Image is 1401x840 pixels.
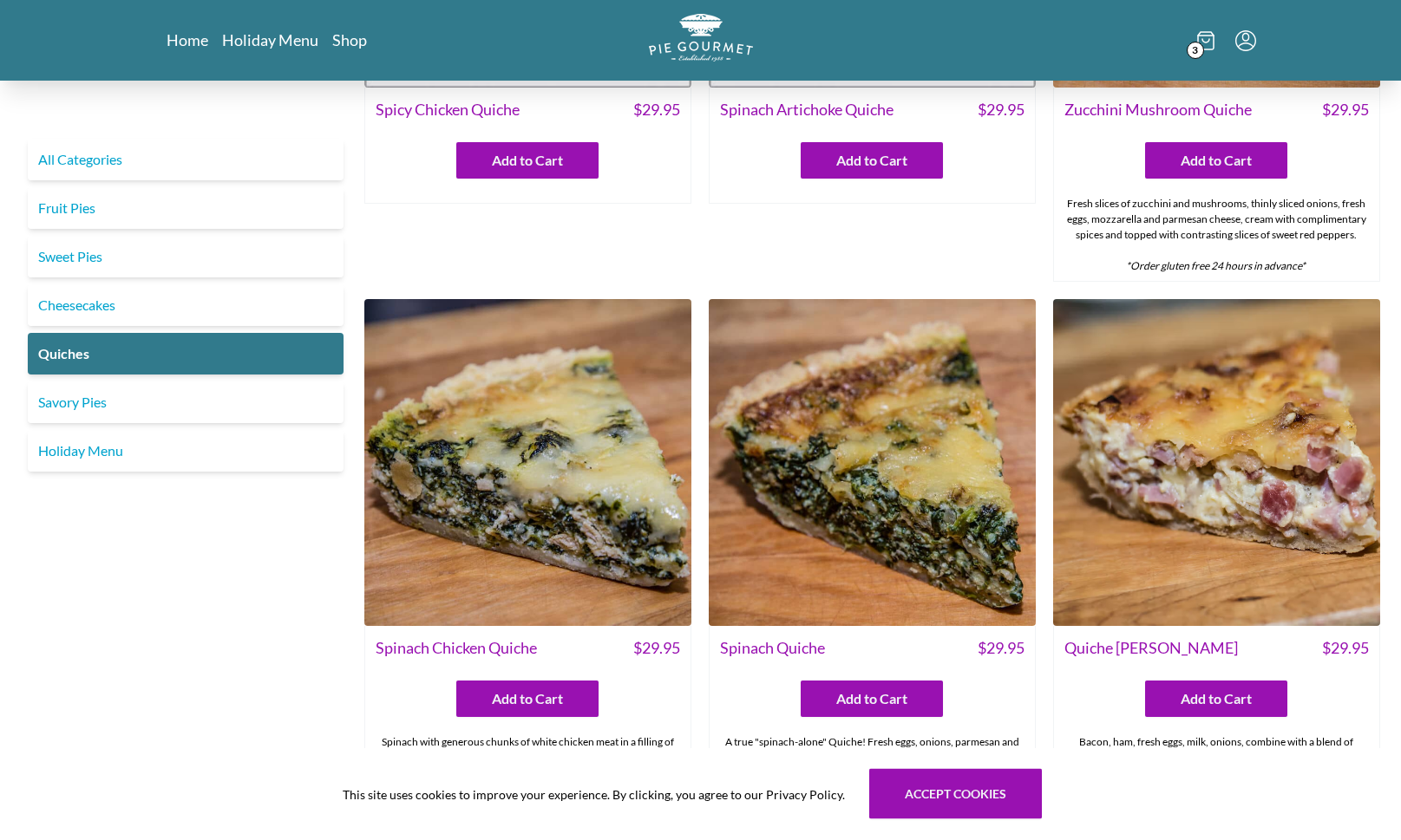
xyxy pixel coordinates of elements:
span: Add to Cart [836,150,907,171]
a: Cheesecakes [28,284,344,326]
div: Fresh slices of zucchini and mushrooms, thinly sliced onions, fresh eggs, mozzarella and parmesan... [1054,189,1379,281]
span: $ 29.95 [1322,98,1369,121]
a: Home [167,29,208,50]
img: Spinach Chicken Quiche [364,299,691,626]
span: $ 29.95 [978,98,1025,121]
a: Sweet Pies [28,236,344,277]
a: Logo [649,14,753,67]
img: logo [649,14,753,62]
button: Add to Cart [456,680,599,717]
span: Add to Cart [492,150,563,171]
div: A true "spinach-alone" Quiche! Fresh eggs, onions, parmesan and Swiss cheese. Accented with our b... [710,727,1035,804]
span: This site uses cookies to improve your experience. By clicking, you agree to our Privacy Policy. [343,785,845,804]
span: $ 29.95 [633,636,680,660]
button: Menu [1235,30,1256,51]
div: Bacon, ham, fresh eggs, milk, onions, combine with a blend of assorted spices. [1054,727,1379,804]
div: Spinach with generous chunks of white chicken meat in a filling of fresh eggs. onions, parmesan &... [365,727,691,819]
a: Holiday Menu [28,430,344,472]
span: Spicy Chicken Quiche [376,98,520,121]
img: Spinach Quiche [709,299,1036,626]
span: $ 29.95 [633,98,680,121]
a: Savory Pies [28,381,344,423]
a: Holiday Menu [222,29,318,50]
button: Add to Cart [1145,142,1287,179]
span: Spinach Quiche [720,636,825,660]
em: *Order gluten free 24 hours in advance* [1126,259,1306,272]
a: Fruit Pies [28,187,344,229]
span: Quiche [PERSON_NAME] [1064,636,1238,660]
span: $ 29.95 [1322,636,1369,660]
span: Spinach Chicken Quiche [376,636,537,660]
img: Quiche Lorraine [1053,299,1380,626]
span: Add to Cart [1181,688,1252,709]
button: Add to Cart [1145,680,1287,717]
a: All Categories [28,139,344,180]
a: Quiches [28,333,344,374]
span: 3 [1187,42,1204,59]
span: Add to Cart [836,688,907,709]
button: Add to Cart [456,142,599,179]
button: Add to Cart [801,142,943,179]
button: Accept cookies [869,769,1042,819]
span: Add to Cart [1181,150,1252,171]
a: Shop [332,29,367,50]
button: Add to Cart [801,680,943,717]
span: Spinach Artichoke Quiche [720,98,894,121]
span: $ 29.95 [978,636,1025,660]
span: Zucchini Mushroom Quiche [1064,98,1252,121]
span: Add to Cart [492,688,563,709]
